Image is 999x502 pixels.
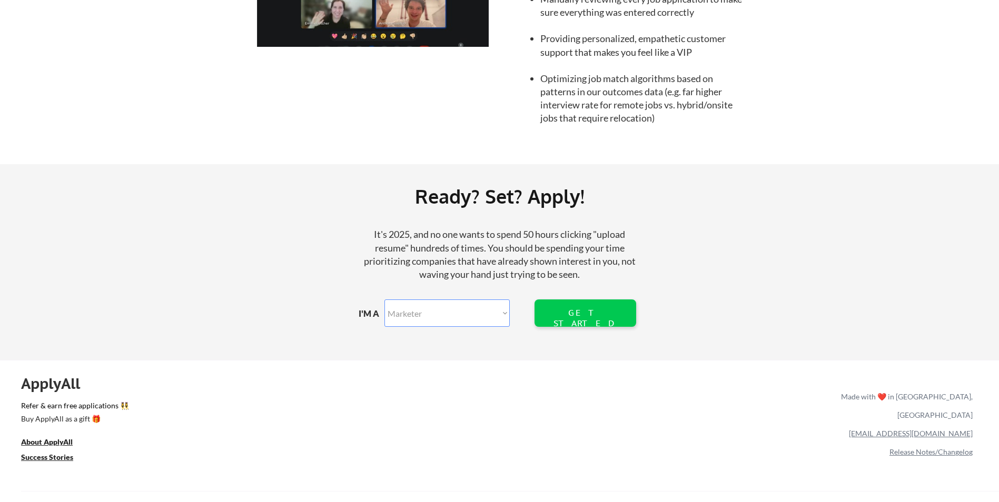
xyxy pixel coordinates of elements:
a: [EMAIL_ADDRESS][DOMAIN_NAME] [849,429,973,438]
u: About ApplyAll [21,437,73,446]
div: It's 2025, and no one wants to spend 50 hours clicking "upload resume" hundreds of times. You sho... [359,228,640,281]
div: GET STARTED [551,308,619,328]
li: Providing personalized, empathetic customer support that makes you feel like a VIP [540,32,744,58]
div: Ready? Set? Apply! [147,181,852,212]
u: Success Stories [21,453,73,461]
div: Made with ❤️ in [GEOGRAPHIC_DATA], [GEOGRAPHIC_DATA] [837,387,973,424]
a: Refer & earn free applications 👯‍♀️ [21,402,621,413]
a: Buy ApplyAll as a gift 🎁 [21,413,126,426]
a: About ApplyAll [21,436,87,449]
li: Optimizing job match algorithms based on patterns in our outcomes data (e.g. far higher interview... [540,72,744,125]
a: Success Stories [21,451,87,465]
div: I'M A [359,308,387,319]
div: ApplyAll [21,375,92,393]
a: Release Notes/Changelog [889,447,973,456]
div: Buy ApplyAll as a gift 🎁 [21,415,126,423]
